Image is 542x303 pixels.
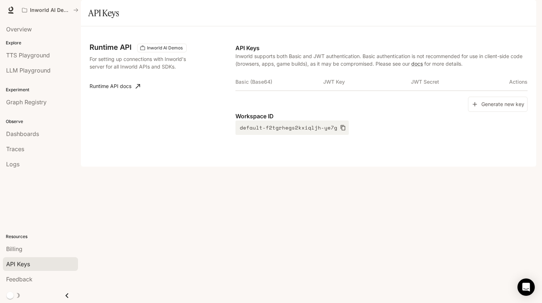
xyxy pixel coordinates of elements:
a: docs [411,61,423,67]
h3: Runtime API [90,44,131,51]
button: All workspaces [19,3,82,17]
p: API Keys [235,44,528,52]
h1: API Keys [88,6,119,20]
p: Inworld supports both Basic and JWT authentication. Basic authentication is not recommended for u... [235,52,528,67]
div: Open Intercom Messenger [517,278,535,296]
div: These keys will apply to your current workspace only [137,44,187,52]
th: JWT Secret [411,73,499,91]
button: default-f2tgrhegs2kxiqljh-ye7g [235,120,349,135]
button: Generate new key [468,97,528,112]
span: Inworld AI Demos [144,45,186,51]
th: Basic (Base64) [235,73,323,91]
th: JWT Key [323,73,411,91]
th: Actions [498,73,528,91]
p: Workspace ID [235,112,528,120]
p: For setting up connections with Inworld's server for all Inworld APIs and SDKs. [90,55,195,70]
p: Inworld AI Demos [30,7,70,13]
a: Runtime API docs [87,79,143,93]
